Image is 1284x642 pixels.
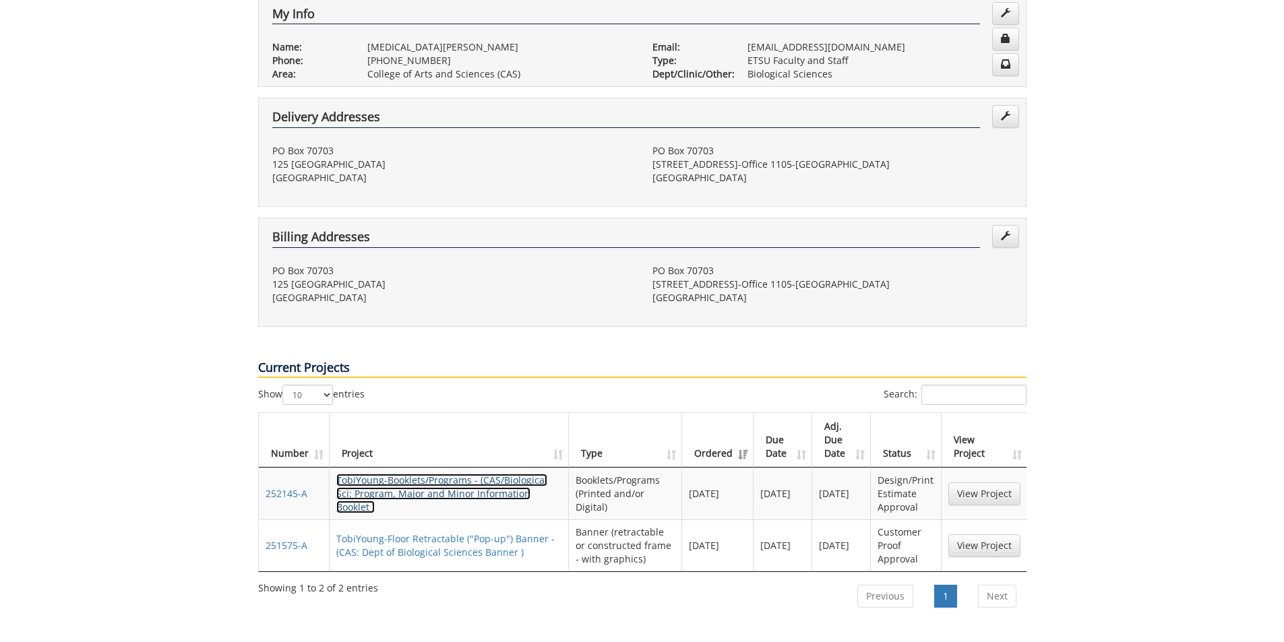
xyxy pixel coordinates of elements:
[884,385,1027,405] label: Search:
[871,468,941,519] td: Design/Print Estimate Approval
[258,576,378,595] div: Showing 1 to 2 of 2 entries
[367,40,632,54] p: [MEDICAL_DATA][PERSON_NAME]
[266,487,307,500] a: 252145-A
[747,40,1012,54] p: [EMAIL_ADDRESS][DOMAIN_NAME]
[812,468,871,519] td: [DATE]
[992,2,1019,25] a: Edit Info
[992,53,1019,76] a: Change Communication Preferences
[682,468,754,519] td: [DATE]
[942,413,1027,468] th: View Project: activate to sort column ascending
[272,278,632,291] p: 125 [GEOGRAPHIC_DATA]
[812,519,871,571] td: [DATE]
[978,585,1016,608] a: Next
[367,67,632,81] p: College of Arts and Sciences (CAS)
[754,468,812,519] td: [DATE]
[330,413,569,468] th: Project: activate to sort column ascending
[272,40,347,54] p: Name:
[272,264,632,278] p: PO Box 70703
[652,67,727,81] p: Dept/Clinic/Other:
[367,54,632,67] p: [PHONE_NUMBER]
[258,359,1027,378] p: Current Projects
[272,7,980,25] h4: My Info
[871,519,941,571] td: Customer Proof Approval
[747,67,1012,81] p: Biological Sciences
[652,144,1012,158] p: PO Box 70703
[282,385,333,405] select: Showentries
[569,413,682,468] th: Type: activate to sort column ascending
[652,291,1012,304] p: [GEOGRAPHIC_DATA]
[992,28,1019,51] a: Change Password
[652,40,727,54] p: Email:
[857,585,913,608] a: Previous
[272,158,632,171] p: 125 [GEOGRAPHIC_DATA]
[652,158,1012,171] p: [STREET_ADDRESS]-Office 1105-[GEOGRAPHIC_DATA]
[948,534,1020,557] a: View Project
[652,54,727,67] p: Type:
[682,413,754,468] th: Ordered: activate to sort column ascending
[921,385,1027,405] input: Search:
[272,171,632,185] p: [GEOGRAPHIC_DATA]
[747,54,1012,67] p: ETSU Faculty and Staff
[652,264,1012,278] p: PO Box 70703
[272,54,347,67] p: Phone:
[992,225,1019,248] a: Edit Addresses
[272,291,632,304] p: [GEOGRAPHIC_DATA]
[272,67,347,81] p: Area:
[992,105,1019,128] a: Edit Addresses
[948,482,1020,505] a: View Project
[652,278,1012,291] p: [STREET_ADDRESS]-Office 1105-[GEOGRAPHIC_DATA]
[272,110,980,128] h4: Delivery Addresses
[934,585,957,608] a: 1
[259,413,330,468] th: Number: activate to sort column ascending
[569,519,682,571] td: Banner (retractable or constructed frame - with graphics)
[272,144,632,158] p: PO Box 70703
[682,519,754,571] td: [DATE]
[754,519,812,571] td: [DATE]
[754,413,812,468] th: Due Date: activate to sort column ascending
[258,385,365,405] label: Show entries
[272,230,980,248] h4: Billing Addresses
[812,413,871,468] th: Adj. Due Date: activate to sort column ascending
[569,468,682,519] td: Booklets/Programs (Printed and/or Digital)
[652,171,1012,185] p: [GEOGRAPHIC_DATA]
[266,539,307,552] a: 251575-A
[336,532,555,558] a: TobiYoung-Floor Retractable ("Pop-up") Banner - (CAS: Dept of Biological Sciences Banner )
[336,474,547,513] a: TobiYoung-Booklets/Programs - (CAS/Biological Sci: Program, Major and Minor Information Booklet )
[871,413,941,468] th: Status: activate to sort column ascending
